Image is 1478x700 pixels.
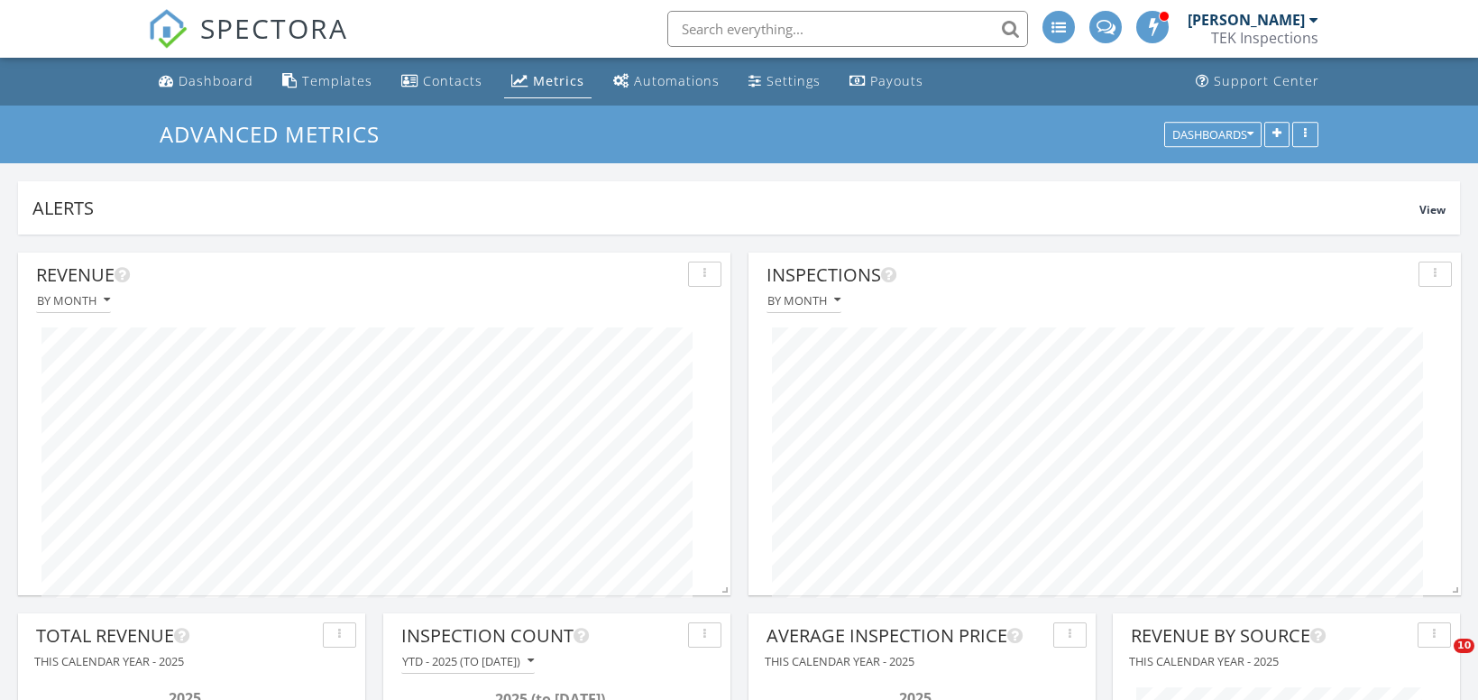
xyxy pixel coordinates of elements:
button: YTD - 2025 (to [DATE]) [401,649,535,674]
div: Dashboard [179,72,253,89]
input: Search everything... [667,11,1028,47]
div: Average Inspection Price [767,622,1046,649]
div: Support Center [1214,72,1319,89]
div: By month [767,294,840,307]
a: Contacts [394,65,490,98]
button: By month [767,289,841,313]
div: Automations [634,72,720,89]
div: Alerts [32,196,1419,220]
div: Templates [302,72,372,89]
img: The Best Home Inspection Software - Spectora [148,9,188,49]
iframe: Intercom live chat [1417,639,1460,682]
div: Contacts [423,72,482,89]
div: Inspections [767,262,1411,289]
div: Total Revenue [36,622,316,649]
div: [PERSON_NAME] [1188,11,1305,29]
button: By month [36,289,111,313]
a: Payouts [842,65,931,98]
span: View [1419,202,1446,217]
a: Metrics [504,65,592,98]
div: Revenue By Source [1131,622,1410,649]
a: Automations (Advanced) [606,65,727,98]
a: Settings [741,65,828,98]
span: SPECTORA [200,9,348,47]
a: SPECTORA [148,24,348,62]
a: Templates [275,65,380,98]
div: Inspection Count [401,622,681,649]
button: Dashboards [1164,122,1262,147]
div: Payouts [870,72,923,89]
span: 10 [1454,639,1474,653]
div: Metrics [533,72,584,89]
div: By month [37,294,110,307]
div: TEK Inspections [1211,29,1318,47]
a: Dashboard [151,65,261,98]
div: YTD - 2025 (to [DATE]) [402,655,534,668]
a: Advanced Metrics [160,119,395,149]
div: Dashboards [1172,128,1253,141]
a: Support Center [1189,65,1327,98]
div: Settings [767,72,821,89]
div: Revenue [36,262,681,289]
